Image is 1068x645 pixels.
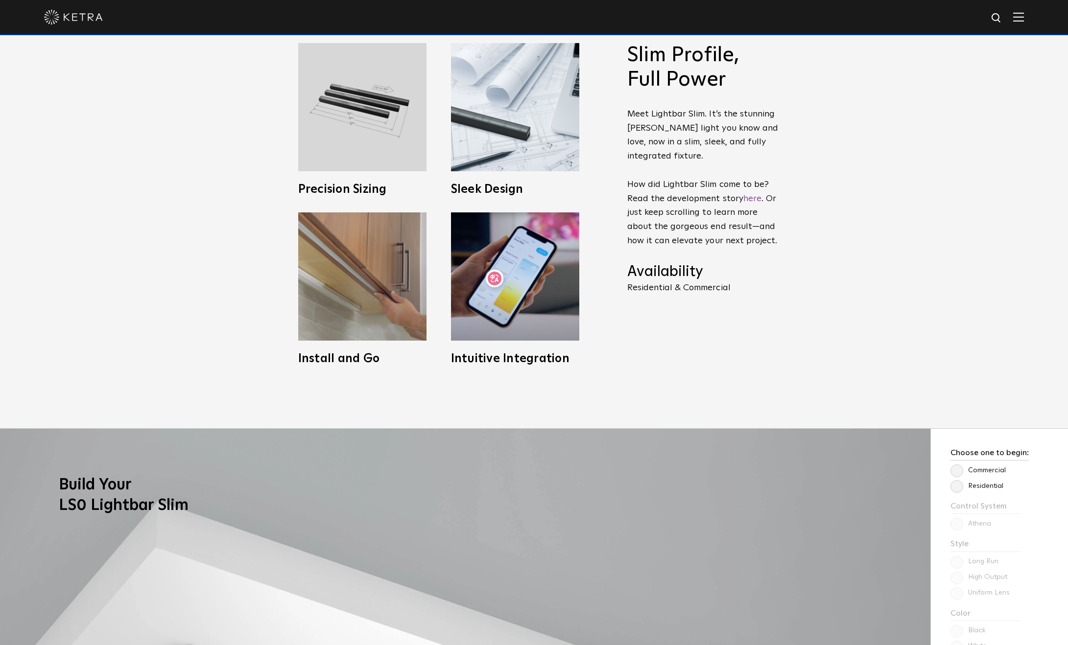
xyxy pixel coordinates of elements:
img: L30_SystemIntegration [451,212,579,341]
p: Meet Lightbar Slim. It’s the stunning [PERSON_NAME] light you know and love, now in a slim, sleek... [627,107,779,248]
h3: Install and Go [298,353,427,365]
img: L30_Custom_Length_Black-2 [298,43,427,171]
a: here [743,194,761,203]
h3: Sleek Design [451,184,579,195]
h3: Intuitive Integration [451,353,579,365]
h2: Slim Profile, Full Power [627,43,779,92]
h4: Availability [627,263,779,281]
img: search icon [991,12,1003,24]
h3: Precision Sizing [298,184,427,195]
img: LS0_Easy_Install [298,212,427,341]
img: Hamburger%20Nav.svg [1013,12,1024,22]
img: L30_SlimProfile [451,43,579,171]
img: ketra-logo-2019-white [44,10,103,24]
label: Residential [950,482,1003,490]
p: Residential & Commercial [627,283,779,292]
label: Commercial [950,466,1006,475]
h3: Choose one to begin: [950,448,1029,461]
